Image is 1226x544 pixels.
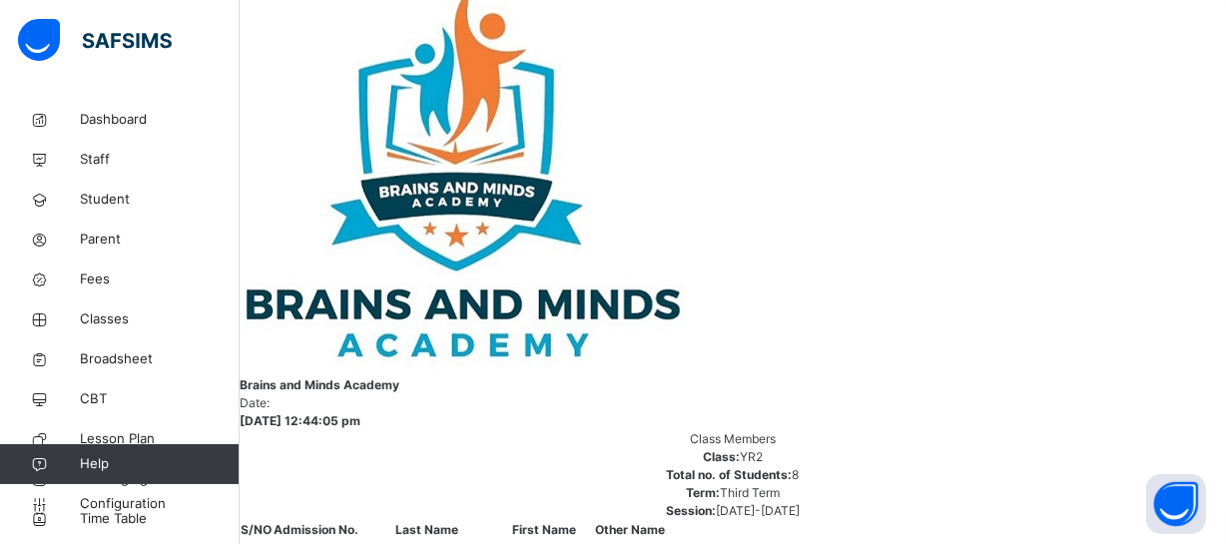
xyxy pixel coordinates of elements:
[793,467,800,482] span: 8
[80,494,239,514] span: Configuration
[686,485,720,500] span: Term:
[80,110,240,130] span: Dashboard
[594,520,666,540] th: Other Name
[703,449,740,464] span: Class:
[80,309,240,329] span: Classes
[667,467,793,482] span: Total no. of Students:
[80,150,240,170] span: Staff
[80,270,240,289] span: Fees
[716,503,800,518] span: [DATE]-[DATE]
[80,454,239,474] span: Help
[80,349,240,369] span: Broadsheet
[720,485,780,500] span: Third Term
[240,395,270,410] span: Date:
[740,449,763,464] span: YR2
[495,520,594,540] th: First Name
[80,190,240,210] span: Student
[240,412,1226,430] span: [DATE] 12:44:05 pm
[240,520,273,540] th: S/NO
[80,389,240,409] span: CBT
[359,520,495,540] th: Last Name
[80,429,240,449] span: Lesson Plan
[690,431,776,446] span: Class Members
[666,503,716,518] span: Session:
[273,520,359,540] th: Admission No.
[80,230,240,250] span: Parent
[18,19,172,61] img: safsims
[1146,474,1206,534] button: Open asap
[240,376,1226,394] span: Brains and Minds Academy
